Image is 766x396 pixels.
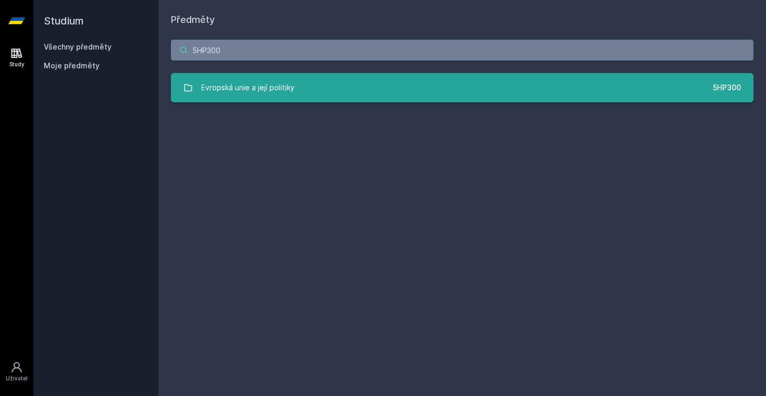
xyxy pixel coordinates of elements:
a: Evropská unie a její politiky 5HP300 [171,73,753,102]
a: Uživatel [2,356,31,388]
input: Název nebo ident předmětu… [171,40,753,61]
h1: Předměty [171,13,753,27]
span: Moje předměty [44,61,100,71]
div: Uživatel [6,375,28,382]
div: 5HP300 [713,82,741,93]
a: Všechny předměty [44,42,112,51]
div: Study [9,61,24,68]
div: Evropská unie a její politiky [201,77,294,98]
a: Study [2,42,31,74]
